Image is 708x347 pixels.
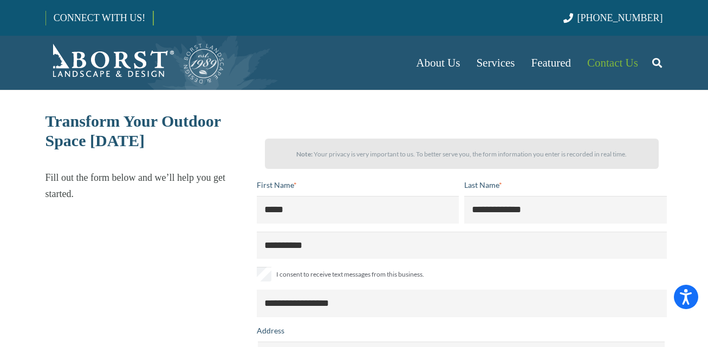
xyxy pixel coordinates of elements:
a: Search [646,49,668,76]
input: I consent to receive text messages from this business. [257,267,271,281]
span: Featured [531,56,571,69]
input: Last Name* [464,196,667,223]
p: Your privacy is very important to us. To better serve you, the form information you enter is reco... [275,146,649,162]
a: CONNECT WITH US! [46,5,153,31]
span: Transform Your Outdoor Space [DATE] [46,112,221,149]
span: About Us [416,56,460,69]
p: Fill out the form below and we’ll help you get started. [46,169,248,202]
a: Services [468,36,523,90]
a: Featured [523,36,579,90]
span: [PHONE_NUMBER] [577,12,663,23]
span: First Name [257,180,294,189]
span: Address [257,326,284,335]
a: Contact Us [579,36,646,90]
a: [PHONE_NUMBER] [563,12,662,23]
span: Contact Us [587,56,638,69]
strong: Note: [296,150,313,158]
span: Last Name [464,180,499,189]
a: Borst-Logo [46,41,225,84]
span: Services [476,56,515,69]
input: First Name* [257,196,459,223]
span: I consent to receive text messages from this business. [276,268,424,281]
a: About Us [408,36,468,90]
